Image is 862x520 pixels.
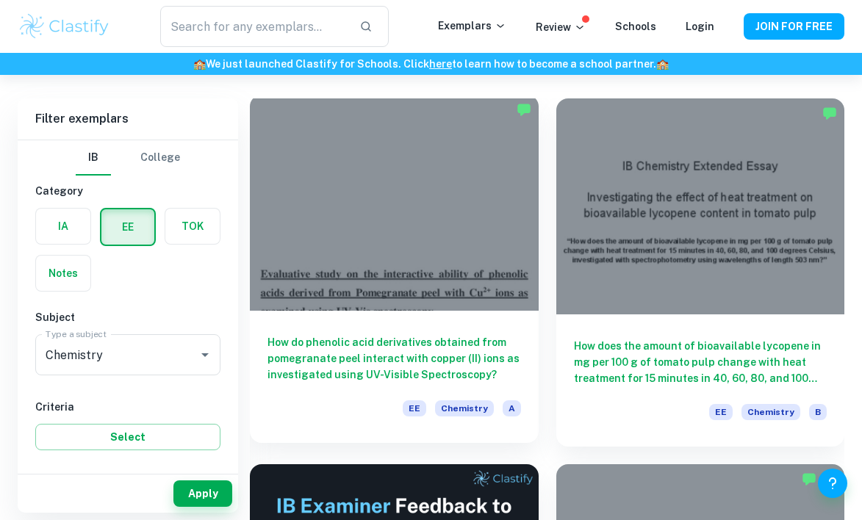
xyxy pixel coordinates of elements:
p: Review [536,19,586,35]
button: Apply [173,480,232,507]
button: EE [101,209,154,245]
img: Marked [517,102,531,117]
label: Type a subject [46,328,107,340]
a: here [429,58,452,70]
button: Help and Feedback [818,469,847,498]
span: EE [709,404,733,420]
p: Exemplars [438,18,506,34]
button: TOK [165,209,220,244]
button: Notes [36,256,90,291]
h6: How does the amount of bioavailable lycopene in mg per 100 g of tomato pulp change with heat trea... [574,338,827,386]
div: Filter type choice [76,140,180,176]
h6: Category [35,183,220,199]
a: How does the amount of bioavailable lycopene in mg per 100 g of tomato pulp change with heat trea... [556,98,845,447]
span: Chemistry [435,400,494,416]
button: IB [76,140,111,176]
span: EE [403,400,426,416]
h6: Criteria [35,399,220,415]
button: JOIN FOR FREE [744,13,844,40]
button: College [140,140,180,176]
a: Login [686,21,714,32]
img: Marked [802,472,816,486]
a: Schools [615,21,656,32]
h6: Subject [35,309,220,325]
span: 🏫 [193,58,206,70]
button: Open [195,344,215,365]
span: A [503,400,521,416]
img: Marked [822,106,837,120]
button: Select [35,424,220,450]
a: How do phenolic acid derivatives obtained from pomegranate peel interact with copper (II) ions as... [250,98,539,447]
h6: Filter exemplars [18,98,238,140]
span: 🏫 [656,58,669,70]
h6: How do phenolic acid derivatives obtained from pomegranate peel interact with copper (II) ions as... [267,334,521,383]
span: B [809,404,827,420]
h6: We just launched Clastify for Schools. Click to learn how to become a school partner. [3,56,859,72]
button: IA [36,209,90,244]
input: Search for any exemplars... [160,6,348,47]
span: Chemistry [741,404,800,420]
img: Clastify logo [18,12,111,41]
